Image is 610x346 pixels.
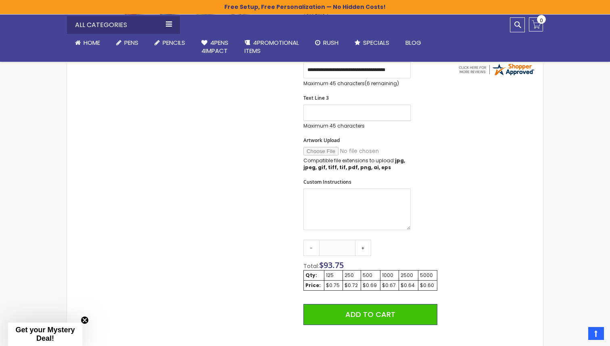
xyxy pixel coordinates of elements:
[457,62,535,77] img: 4pens.com widget logo
[303,304,437,325] button: Add to Cart
[457,71,535,78] a: 4pens.com certificate URL
[323,38,338,47] span: Rush
[326,272,341,279] div: 125
[303,123,411,129] p: Maximum 45 characters
[319,260,344,271] span: $
[324,260,344,271] span: 93.75
[303,262,319,270] span: Total:
[420,282,436,289] div: $0.60
[303,240,320,256] a: -
[363,38,389,47] span: Specials
[543,324,610,346] iframe: Google Customer Reviews
[244,38,299,55] span: 4PROMOTIONAL ITEMS
[405,38,421,47] span: Blog
[363,272,378,279] div: 500
[193,34,236,60] a: 4Pens4impact
[529,17,543,31] a: 0
[108,34,146,52] a: Pens
[67,34,108,52] a: Home
[146,34,193,52] a: Pencils
[303,137,340,144] span: Artwork Upload
[303,157,411,170] p: Compatible file extensions to upload:
[201,38,228,55] span: 4Pens 4impact
[303,178,351,185] span: Custom Instructions
[305,282,321,289] strong: Price:
[365,80,399,87] span: (6 remaining)
[81,316,89,324] button: Close teaser
[307,34,347,52] a: Rush
[540,17,543,24] span: 0
[420,272,436,279] div: 5000
[163,38,185,47] span: Pencils
[347,34,397,52] a: Specials
[401,282,416,289] div: $0.64
[326,282,341,289] div: $0.75
[401,272,416,279] div: 2500
[236,34,307,60] a: 4PROMOTIONALITEMS
[67,16,180,34] div: All Categories
[363,282,378,289] div: $0.69
[8,323,82,346] div: Get your Mystery Deal!Close teaser
[303,80,411,87] p: Maximum 45 characters
[345,272,359,279] div: 250
[305,272,317,279] strong: Qty:
[84,38,100,47] span: Home
[124,38,138,47] span: Pens
[345,309,395,319] span: Add to Cart
[15,326,75,342] span: Get your Mystery Deal!
[382,282,397,289] div: $0.67
[303,157,405,170] strong: jpg, jpeg, gif, tiff, tif, pdf, png, ai, eps
[397,34,429,52] a: Blog
[303,94,329,101] span: Text Line 3
[345,282,359,289] div: $0.72
[382,272,397,279] div: 1000
[355,240,371,256] a: +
